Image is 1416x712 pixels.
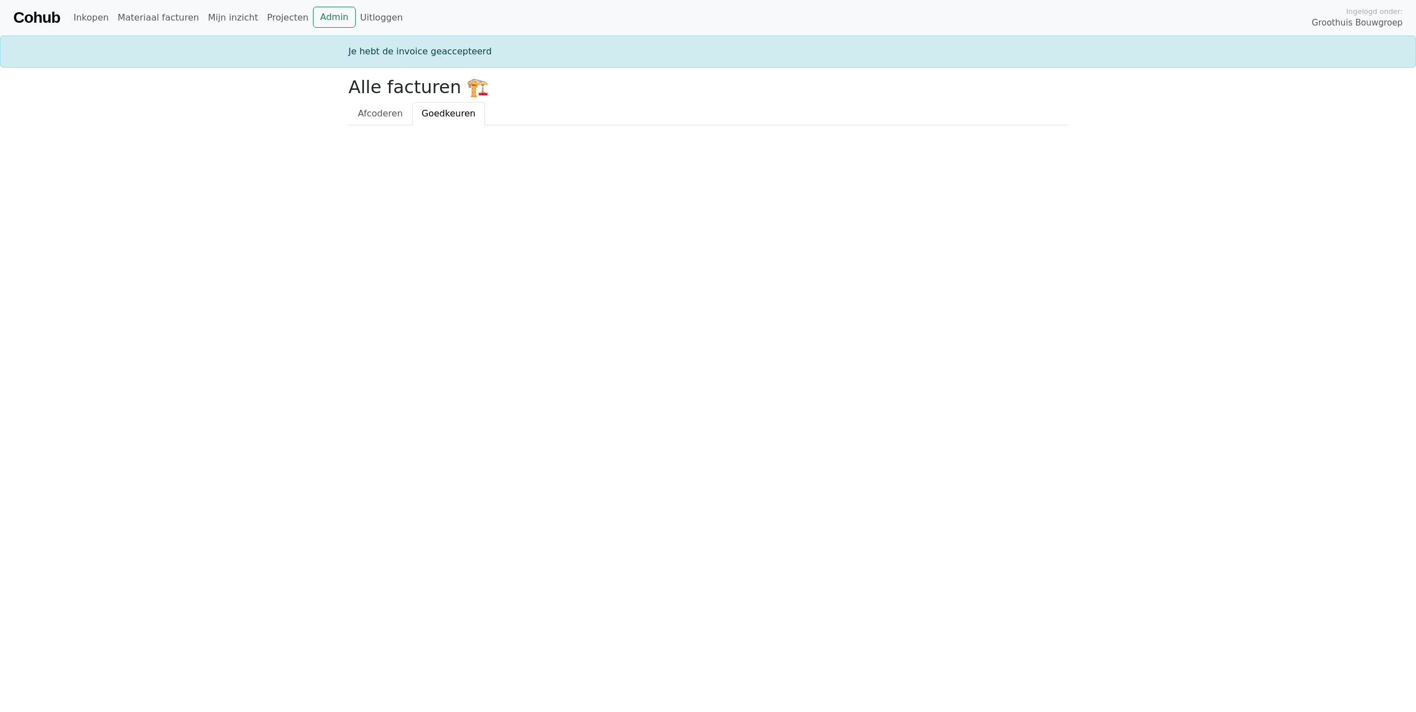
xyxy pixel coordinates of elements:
a: Goedkeuren [412,102,485,125]
a: Mijn inzicht [204,7,263,29]
h2: Alle facturen 🏗️ [348,77,1068,98]
a: Cohub [13,4,60,31]
a: Afcoderen [348,102,412,125]
span: Groothuis Bouwgroep [1312,17,1403,29]
span: Goedkeuren [422,108,476,119]
div: Je hebt de invoice geaccepteerd [342,45,1074,58]
a: Uitloggen [356,7,407,29]
a: Materiaal facturen [113,7,204,29]
span: Ingelogd onder: [1346,6,1403,17]
a: Inkopen [69,7,113,29]
span: Afcoderen [358,108,403,119]
a: Admin [313,7,356,28]
a: Projecten [262,7,313,29]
